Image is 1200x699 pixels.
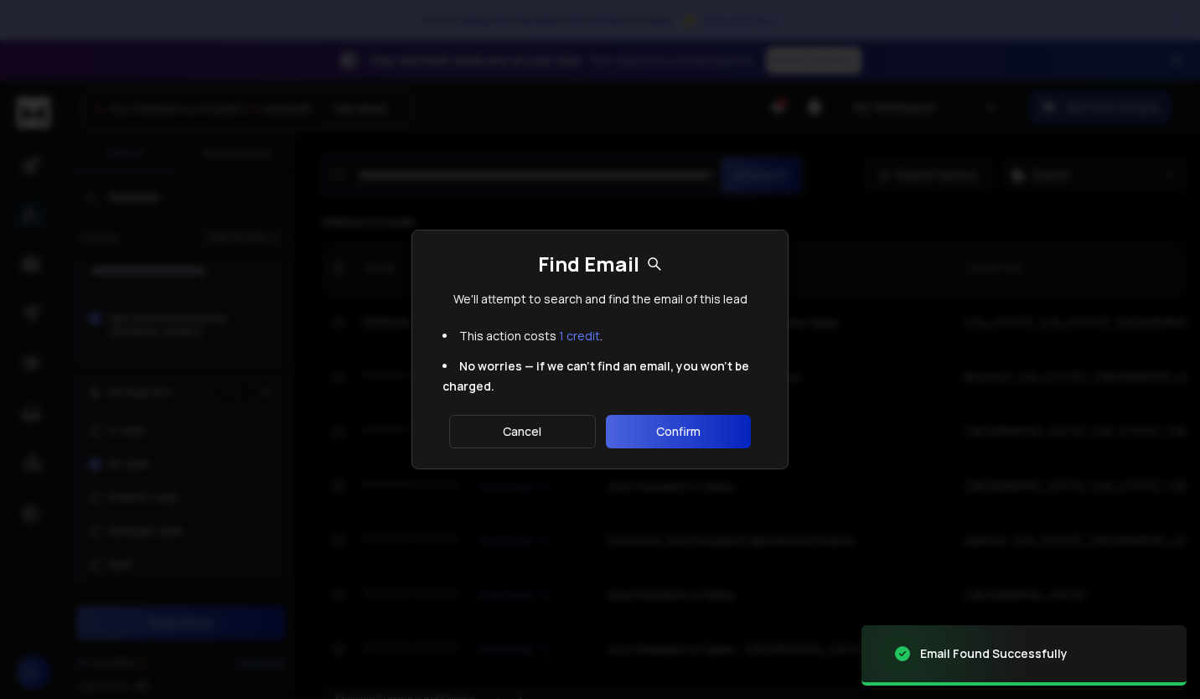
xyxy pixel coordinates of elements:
[559,328,600,344] span: 1 credit
[432,351,768,401] li: No worries — if we can't find an email, you won't be charged.
[538,251,663,277] h1: Find Email
[453,291,747,308] p: We'll attempt to search and find the email of this lead
[432,321,768,351] li: This action costs .
[606,415,751,448] button: Confirm
[449,415,596,448] button: Cancel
